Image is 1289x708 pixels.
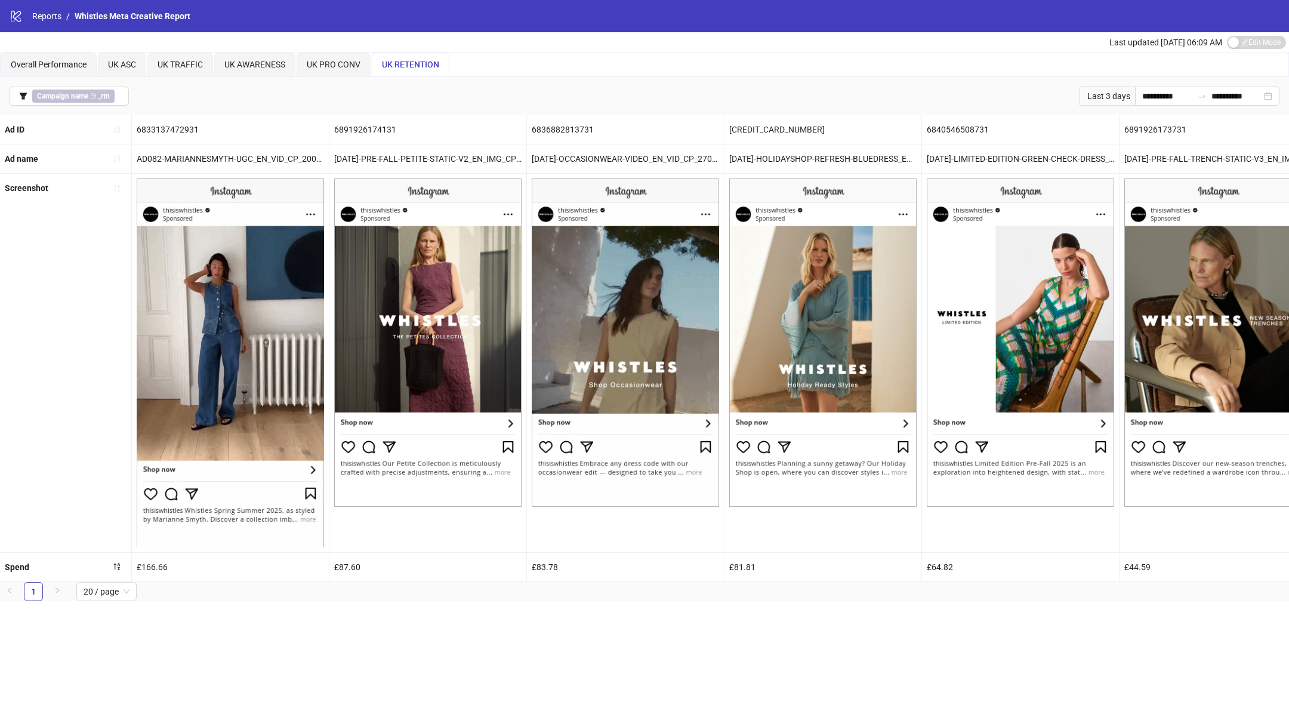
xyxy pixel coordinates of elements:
[10,87,129,106] button: Campaign name ∋ _rtn
[922,115,1119,144] div: 6840546508731
[48,582,67,601] li: Next Page
[527,115,724,144] div: 6836882813731
[1197,91,1207,101] span: swap-right
[532,178,719,507] img: Screenshot 6836882813731
[113,125,121,134] span: sort-ascending
[132,115,329,144] div: 6833137472931
[927,178,1114,507] img: Screenshot 6840546508731
[5,125,24,134] b: Ad ID
[329,553,526,581] div: £87.60
[37,92,88,100] b: Campaign name
[24,583,42,601] a: 1
[1080,87,1135,106] div: Last 3 days
[5,562,29,572] b: Spend
[137,178,324,547] img: Screenshot 6833137472931
[48,582,67,601] button: right
[66,10,70,23] li: /
[527,553,724,581] div: £83.78
[113,562,121,571] span: sort-descending
[132,144,329,173] div: AD082-MARIANNESMYTH-UGC_EN_VID_CP_20052025_F_NSE_SC13_USP12_MARIANNEUGC – Copy
[382,60,439,69] span: UK RETENTION
[30,10,64,23] a: Reports
[329,144,526,173] div: [DATE]-PRE-FALL-PETITE-STATIC-V2_EN_IMG_CP_28072025_F_CC_SC24_USP11_PRE-FALL
[922,553,1119,581] div: £64.82
[922,144,1119,173] div: [DATE]-LIMITED-EDITION-GREEN-CHECK-DRESS_EN_IMG_CP_02062025_F_CC_SC1_USP17_LIMITEDEDITION
[113,184,121,192] span: sort-ascending
[98,92,110,100] b: _rtn
[724,553,921,581] div: £81.81
[32,90,115,103] span: ∋
[307,60,360,69] span: UK PRO CONV
[158,60,203,69] span: UK TRAFFIC
[75,11,190,21] span: Whistles Meta Creative Report
[5,154,38,164] b: Ad name
[527,144,724,173] div: [DATE]-OCCASIONWEAR-VIDEO_EN_VID_CP_27052025_F_CC_SC1_USP11_OCCASIONWEAR
[724,115,921,144] div: [CREDIT_CARD_NUMBER]
[113,155,121,163] span: sort-ascending
[224,60,285,69] span: UK AWARENESS
[19,92,27,100] span: filter
[108,60,136,69] span: UK ASC
[76,582,137,601] div: Page Size
[54,587,61,594] span: right
[334,178,522,507] img: Screenshot 6891926174131
[24,582,43,601] li: 1
[729,178,917,507] img: Screenshot 6836882813331
[5,183,48,193] b: Screenshot
[11,60,87,69] span: Overall Performance
[724,144,921,173] div: [DATE]-HOLIDAYSHOP-REFRESH-BLUEDRESS_EN_IMG_CP_27052025_F_CC_SC1_USP10_HOLIDAYSHOP
[329,115,526,144] div: 6891926174131
[1197,91,1207,101] span: to
[84,583,129,601] span: 20 / page
[6,587,13,594] span: left
[1109,38,1222,47] span: Last updated [DATE] 06:09 AM
[132,553,329,581] div: £166.66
